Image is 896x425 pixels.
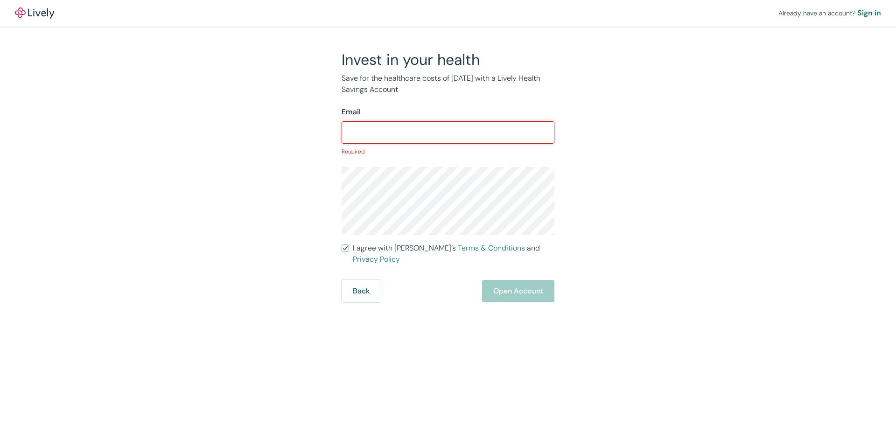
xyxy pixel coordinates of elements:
h2: Invest in your health [342,50,554,69]
label: Email [342,106,361,118]
div: Already have an account? [778,7,881,19]
a: Terms & Conditions [458,243,525,253]
button: Back [342,280,381,302]
a: Sign in [857,7,881,19]
p: Save for the healthcare costs of [DATE] with a Lively Health Savings Account [342,73,554,95]
span: I agree with [PERSON_NAME]’s and [353,243,554,265]
a: Privacy Policy [353,254,400,264]
a: LivelyLively [15,7,54,19]
img: Lively [15,7,54,19]
p: Required [342,147,554,156]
